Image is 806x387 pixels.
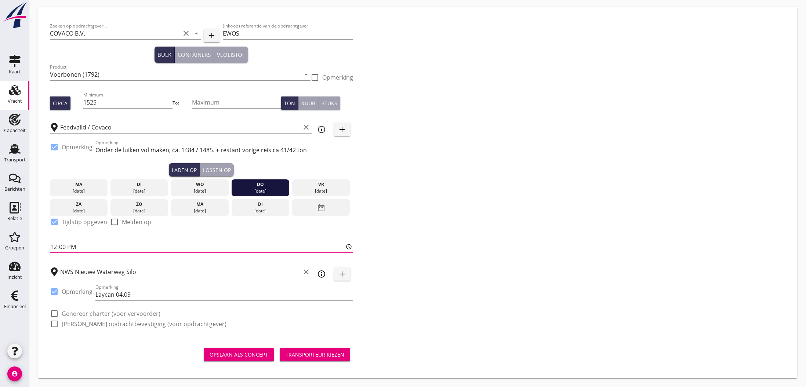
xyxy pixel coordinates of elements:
[178,51,211,59] div: Containers
[301,99,315,107] div: Kuub
[62,320,226,328] label: [PERSON_NAME] opdrachtbevestiging (voor opdrachtgever)
[173,201,227,208] div: ma
[95,144,353,156] input: Opmerking
[280,348,350,361] button: Transporteur kiezen
[172,166,197,174] div: Laden op
[7,275,22,280] div: Inzicht
[322,99,337,107] div: Stuks
[173,188,227,194] div: [DATE]
[233,201,287,208] div: di
[173,208,227,214] div: [DATE]
[95,289,353,300] input: Opmerking
[182,29,190,38] i: clear
[60,266,300,278] input: Losplaats
[233,208,287,214] div: [DATE]
[4,304,26,309] div: Financieel
[338,270,346,278] i: add
[284,99,295,107] div: Ton
[173,181,227,188] div: wo
[5,245,24,250] div: Groepen
[52,188,106,194] div: [DATE]
[281,96,298,110] button: Ton
[112,208,166,214] div: [DATE]
[8,99,22,103] div: Vracht
[157,51,171,59] div: Bulk
[192,96,281,108] input: Maximum
[9,69,21,74] div: Kaart
[112,201,166,208] div: zo
[4,187,25,191] div: Berichten
[169,163,200,176] button: Laden op
[294,188,348,194] div: [DATE]
[317,125,326,134] i: info_outline
[50,28,180,39] input: Zoeken op opdrachtgever...
[52,208,106,214] div: [DATE]
[62,218,107,226] label: Tijdstip opgeven
[302,267,311,276] i: clear
[298,96,319,110] button: Kuub
[204,348,274,361] button: Opslaan als concept
[52,201,106,208] div: za
[319,96,340,110] button: Stuks
[200,163,234,176] button: Lossen op
[50,69,300,80] input: Product
[294,181,348,188] div: vr
[62,288,92,295] label: Opmerking
[50,96,70,110] button: Circa
[83,96,173,108] input: Minimum
[62,143,92,151] label: Opmerking
[322,74,353,81] label: Opmerking
[317,201,326,214] i: date_range
[1,2,28,29] img: logo-small.a267ee39.svg
[317,270,326,278] i: info_outline
[173,100,192,106] div: Tot
[7,216,22,221] div: Relatie
[192,29,201,38] i: arrow_drop_down
[52,181,106,188] div: ma
[122,218,151,226] label: Melden op
[4,157,26,162] div: Transport
[112,188,166,194] div: [DATE]
[233,181,287,188] div: do
[302,123,311,132] i: clear
[214,47,248,63] button: Vloeistof
[112,181,166,188] div: di
[302,70,311,79] i: arrow_drop_down
[286,351,344,358] div: Transporteur kiezen
[338,125,346,134] i: add
[7,366,22,381] i: account_circle
[203,166,231,174] div: Lossen op
[60,121,300,133] input: Laadplaats
[207,31,216,40] i: add
[4,128,26,133] div: Capaciteit
[62,310,160,317] label: Genereer charter (voor vervoerder)
[233,188,287,194] div: [DATE]
[53,99,68,107] div: Circa
[175,47,214,63] button: Containers
[155,47,175,63] button: Bulk
[223,28,353,39] input: (inkoop) referentie van de opdrachtgever
[210,351,268,358] div: Opslaan als concept
[217,51,245,59] div: Vloeistof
